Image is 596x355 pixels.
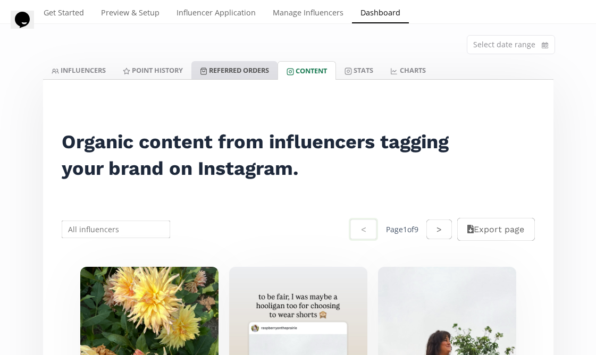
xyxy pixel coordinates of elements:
a: Content [278,61,336,80]
a: Referred Orders [191,61,278,79]
input: All influencers [60,219,172,240]
a: Point HISTORY [114,61,191,79]
iframe: chat widget [11,11,45,43]
a: Influencer Application [168,3,264,24]
h2: Organic content from influencers tagging your brand on Instagram. [62,129,463,182]
div: Page 1 of 9 [386,224,418,235]
a: Preview & Setup [93,3,168,24]
a: INFLUENCERS [43,61,114,79]
a: CHARTS [382,61,434,79]
a: Manage Influencers [264,3,352,24]
svg: calendar [542,40,548,50]
a: Get Started [35,3,93,24]
button: < [349,218,377,241]
a: Stats [336,61,382,79]
button: > [426,219,452,239]
button: Export page [457,218,534,241]
a: Dashboard [352,3,409,24]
